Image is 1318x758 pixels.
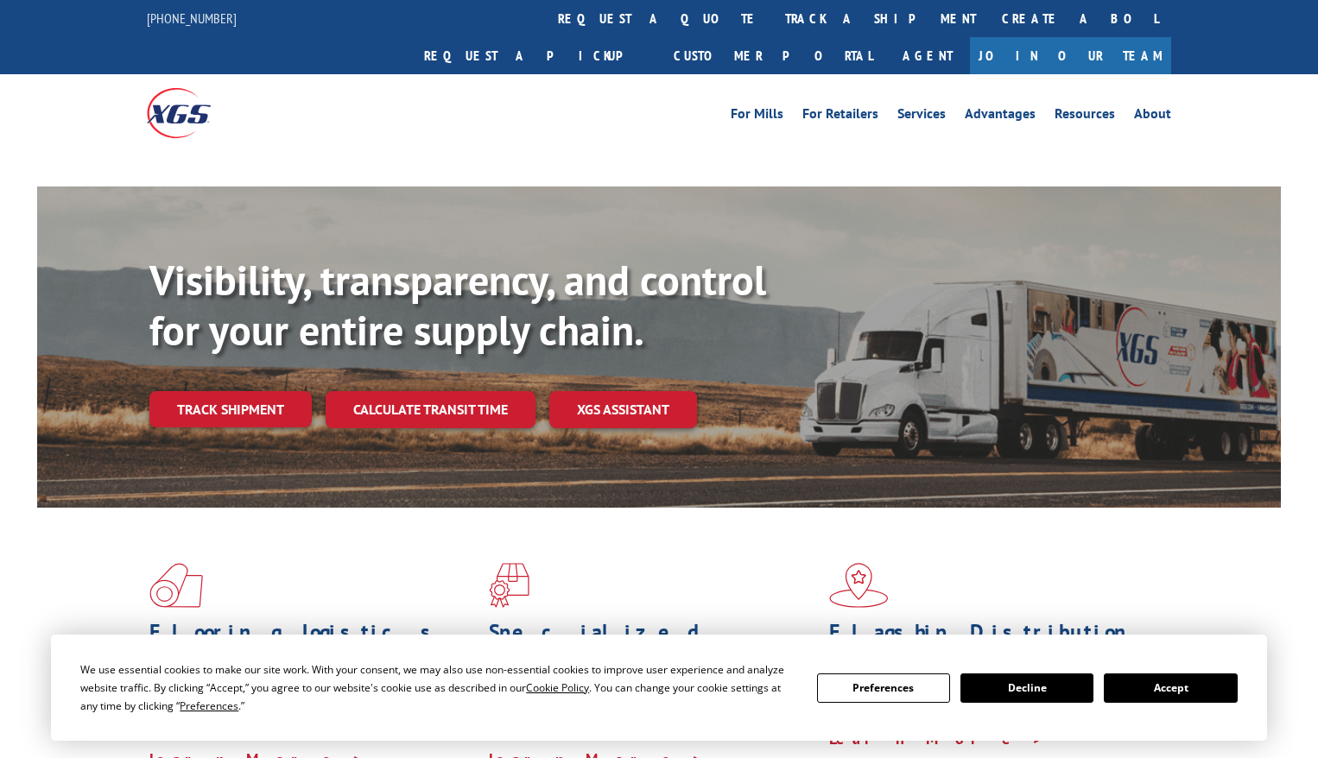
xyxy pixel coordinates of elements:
[897,107,946,126] a: Services
[1134,107,1171,126] a: About
[802,107,878,126] a: For Retailers
[411,37,661,74] a: Request a pickup
[970,37,1171,74] a: Join Our Team
[180,698,238,713] span: Preferences
[526,680,589,695] span: Cookie Policy
[489,563,529,608] img: xgs-icon-focused-on-flooring-red
[965,107,1036,126] a: Advantages
[326,391,535,428] a: Calculate transit time
[829,729,1044,749] a: Learn More >
[661,37,885,74] a: Customer Portal
[149,253,766,357] b: Visibility, transparency, and control for your entire supply chain.
[829,622,1156,672] h1: Flagship Distribution Model
[147,9,237,27] a: [PHONE_NUMBER]
[51,635,1267,741] div: Cookie Consent Prompt
[489,622,815,672] h1: Specialized Freight Experts
[885,37,970,74] a: Agent
[960,673,1093,703] button: Decline
[80,660,795,715] div: We use essential cookies to make our site work. With your consent, we may also use non-essential ...
[731,107,783,126] a: For Mills
[149,563,203,608] img: xgs-icon-total-supply-chain-intelligence-red
[149,391,312,427] a: Track shipment
[1104,673,1237,703] button: Accept
[817,673,950,703] button: Preferences
[829,563,889,608] img: xgs-icon-flagship-distribution-model-red
[1055,107,1115,126] a: Resources
[549,391,697,428] a: XGS ASSISTANT
[149,622,476,672] h1: Flooring Logistics Solutions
